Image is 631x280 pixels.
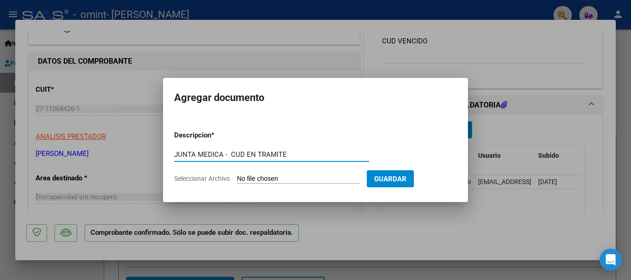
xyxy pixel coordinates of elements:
[374,175,407,183] span: Guardar
[174,130,259,141] p: Descripcion
[367,170,414,187] button: Guardar
[174,175,230,182] span: Seleccionar Archivo
[174,89,457,107] h2: Agregar documento
[600,249,622,271] div: Open Intercom Messenger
